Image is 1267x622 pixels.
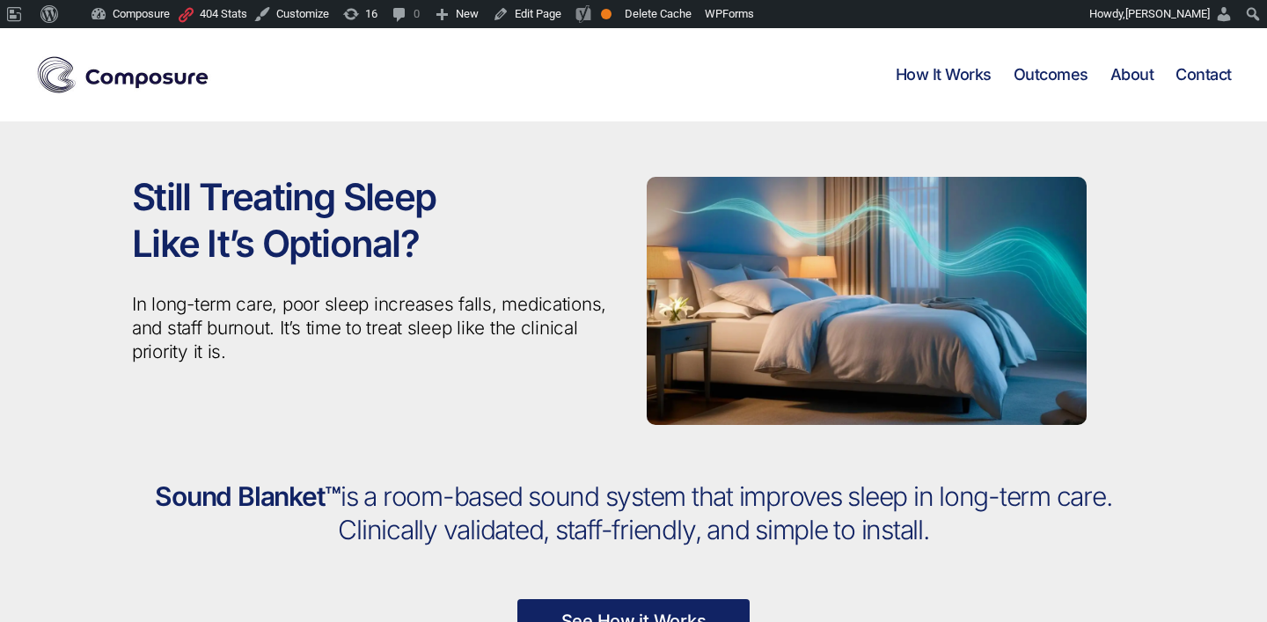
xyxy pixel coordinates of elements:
span: [PERSON_NAME] [1125,7,1210,20]
h2: Sound Blanket™ [132,480,1135,546]
div: OK [601,9,612,19]
a: Contact [1175,65,1232,84]
img: Composure [35,53,211,97]
a: Outcomes [1014,65,1088,84]
a: How It Works [896,65,992,84]
a: About [1110,65,1154,84]
nav: Horizontal [896,65,1232,84]
span: is a room-based sound system that improves sleep in long-term care. Clinically validated, staff-f... [338,480,1111,545]
h1: Still Treating Sleep Like It’s Optional? [132,174,620,267]
p: In long-term care, poor sleep increases falls, medications, and staff burnout. It’s time to treat... [132,293,620,364]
